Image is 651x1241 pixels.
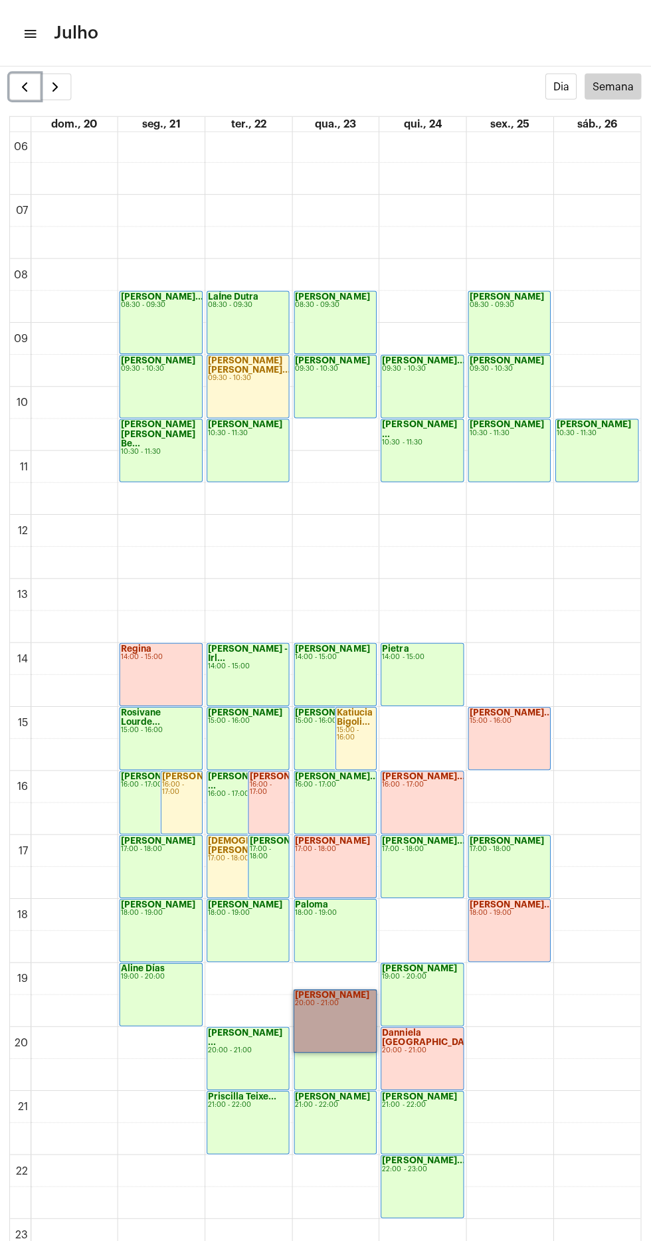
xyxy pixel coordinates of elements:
div: 21:00 - 22:00 [382,1098,462,1105]
strong: [PERSON_NAME] [PERSON_NAME]... [209,355,291,373]
strong: [PERSON_NAME] [296,1088,370,1097]
div: 18:00 - 19:00 [469,906,549,913]
div: 10:30 - 11:30 [209,428,288,435]
div: 10:30 - 11:30 [469,428,549,435]
div: 20:00 - 21:00 [382,1043,462,1050]
div: 12 [17,523,32,535]
strong: [PERSON_NAME] [122,833,196,842]
div: 20:00 - 21:00 [296,1034,375,1041]
div: 14 [16,650,32,662]
button: Semana [584,73,640,99]
div: 16:00 - 17:00 [122,779,201,786]
div: 17:00 - 18:00 [250,842,288,857]
div: 10:30 - 11:30 [122,446,201,454]
div: 08:30 - 09:30 [296,300,375,308]
strong: [PERSON_NAME]... [469,706,551,714]
strong: [PERSON_NAME]... [163,769,245,778]
a: 25 de julho de 2025 [487,116,531,131]
button: Dia [545,73,576,99]
div: 10:30 - 11:30 [382,437,462,444]
strong: [PERSON_NAME] [209,897,283,906]
div: 08:30 - 09:30 [122,300,201,308]
div: 18:00 - 19:00 [122,906,201,913]
div: 21 [17,1097,32,1109]
div: 09:30 - 10:30 [209,373,288,381]
strong: [PERSON_NAME] ... [209,769,283,787]
div: 23 [14,1224,32,1236]
span: Julho [54,23,99,44]
strong: Aline Días [122,961,165,969]
strong: Pietra [382,642,409,650]
a: 23 de julho de 2025 [312,116,359,131]
div: 09:30 - 10:30 [469,364,549,371]
div: 15 [17,714,32,726]
strong: [PERSON_NAME] [296,833,370,842]
strong: Regina [122,642,152,650]
div: 14:00 - 15:00 [296,651,375,658]
div: 09 [13,332,32,343]
strong: [PERSON_NAME] [469,833,543,842]
strong: [PERSON_NAME] [250,769,324,778]
strong: [PERSON_NAME] [122,897,196,906]
a: 21 de julho de 2025 [141,116,184,131]
strong: [PERSON_NAME] - Irl... [209,642,288,660]
div: 16 [16,778,32,790]
div: 19 [16,969,32,981]
div: 16:00 - 17:00 [382,779,462,786]
strong: [PERSON_NAME] [250,833,324,842]
div: 17:00 - 18:00 [469,842,549,850]
strong: [PERSON_NAME] [209,419,283,427]
strong: [PERSON_NAME] [209,706,283,714]
strong: Katiucia Bigoli... [337,706,373,723]
strong: [PERSON_NAME]... [382,1152,464,1161]
div: 16:00 - 17:00 [163,779,201,793]
div: 15:00 - 16:00 [296,715,375,722]
strong: [PERSON_NAME] [296,355,370,363]
strong: [PERSON_NAME] [296,642,370,650]
div: 15:00 - 16:00 [209,715,288,722]
div: 11 [19,459,32,471]
div: 10 [15,395,32,407]
strong: [PERSON_NAME]... [382,833,464,842]
strong: [PERSON_NAME] [469,419,543,427]
div: 13 [16,587,32,599]
div: 09:30 - 10:30 [296,364,375,371]
div: 08:30 - 09:30 [469,300,549,308]
div: 08:30 - 09:30 [209,300,288,308]
strong: Danniela [GEOGRAPHIC_DATA] [382,1024,478,1042]
div: 22 [15,1161,32,1173]
a: 26 de julho de 2025 [574,116,619,131]
a: 24 de julho de 2025 [401,116,444,131]
strong: [PERSON_NAME] [PERSON_NAME] Be... [122,419,196,446]
div: 09:30 - 10:30 [122,364,201,371]
div: 10:30 - 11:30 [556,428,636,435]
div: 15:00 - 16:00 [337,724,375,739]
div: 17:00 - 18:00 [296,842,375,850]
div: 14:00 - 15:00 [122,651,201,658]
strong: [PERSON_NAME] [556,419,630,427]
button: Próximo Semana [41,73,72,100]
a: 22 de julho de 2025 [229,116,269,131]
div: 21:00 - 22:00 [296,1098,375,1105]
div: 14:00 - 15:00 [209,660,288,668]
strong: [PERSON_NAME] [296,291,370,300]
div: 18:00 - 19:00 [296,906,375,913]
strong: [PERSON_NAME]... [469,897,551,906]
div: 18 [16,906,32,917]
div: 17:00 - 18:00 [209,852,288,859]
div: 16:00 - 17:00 [250,779,288,793]
div: 16:00 - 17:00 [209,788,288,795]
div: 08 [13,268,32,280]
div: 19:00 - 20:00 [122,970,201,977]
div: 09:30 - 10:30 [382,364,462,371]
div: 17:00 - 18:00 [382,842,462,850]
strong: [PERSON_NAME] ... [209,1024,283,1042]
div: 20 [13,1033,32,1045]
div: 21:00 - 22:00 [209,1098,288,1105]
div: 16:00 - 17:00 [296,779,375,786]
div: 17 [17,842,32,854]
strong: [PERSON_NAME] ... [382,419,456,436]
div: 15:00 - 16:00 [469,715,549,722]
strong: Rosivane Lourde... [122,706,161,723]
div: 06 [13,140,32,152]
